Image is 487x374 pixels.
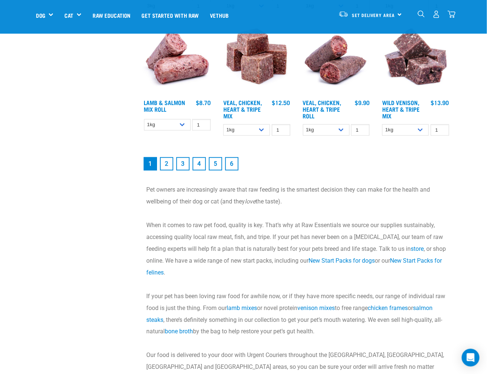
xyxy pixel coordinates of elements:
[176,157,190,171] a: Goto page 3
[193,157,206,171] a: Goto page 4
[144,101,186,111] a: Lamb & Salmon Mix Roll
[227,304,257,311] a: lamb mixes
[142,156,451,172] nav: pagination
[355,99,370,106] div: $9.90
[192,119,211,131] input: 1
[411,245,424,252] a: store
[221,25,292,95] img: Veal Chicken Heart Tripe Mix 01
[303,101,341,117] a: Veal, Chicken, Heart & Tripe Roll
[301,25,372,95] img: 1263 Chicken Organ Roll 02
[36,11,45,20] a: Dog
[204,0,234,30] a: Vethub
[272,124,290,136] input: 1
[147,290,447,338] p: If your pet has been loving raw food for awhile now, or if they have more specific needs, our ran...
[309,257,375,264] a: New Start Packs for dogs
[147,304,433,323] a: salmon steaks
[382,101,420,117] a: Wild Venison, Heart & Tripe Mix
[433,10,440,18] img: user.png
[147,219,447,279] p: When it comes to raw pet food, quality is key. That’s why at Raw Essentials we source our supplie...
[462,349,480,367] div: Open Intercom Messenger
[142,25,213,95] img: 1261 Lamb Salmon Roll 01
[147,184,447,208] p: Pet owners are increasingly aware that raw feeding is the smartest decision they can make for the...
[144,157,157,171] a: Page 1
[418,10,425,17] img: home-icon-1@2x.png
[136,0,204,30] a: Get started with Raw
[160,157,173,171] a: Goto page 2
[298,304,335,311] a: venison mixes
[209,157,222,171] a: Goto page 5
[351,124,370,136] input: 1
[431,124,449,136] input: 1
[368,304,408,311] a: chicken frames
[225,157,239,171] a: Goto page 6
[64,11,73,20] a: Cat
[245,198,256,205] em: love
[165,328,193,335] a: bone broth
[431,99,449,106] div: $13.90
[196,99,211,106] div: $8.70
[87,0,136,30] a: Raw Education
[147,257,442,276] a: New Start Packs for felines
[380,25,451,95] img: 1171 Venison Heart Tripe Mix 01
[448,10,456,18] img: home-icon@2x.png
[352,14,395,16] span: Set Delivery Area
[223,101,262,117] a: Veal, Chicken, Heart & Tripe Mix
[272,99,290,106] div: $12.50
[338,11,348,17] img: van-moving.png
